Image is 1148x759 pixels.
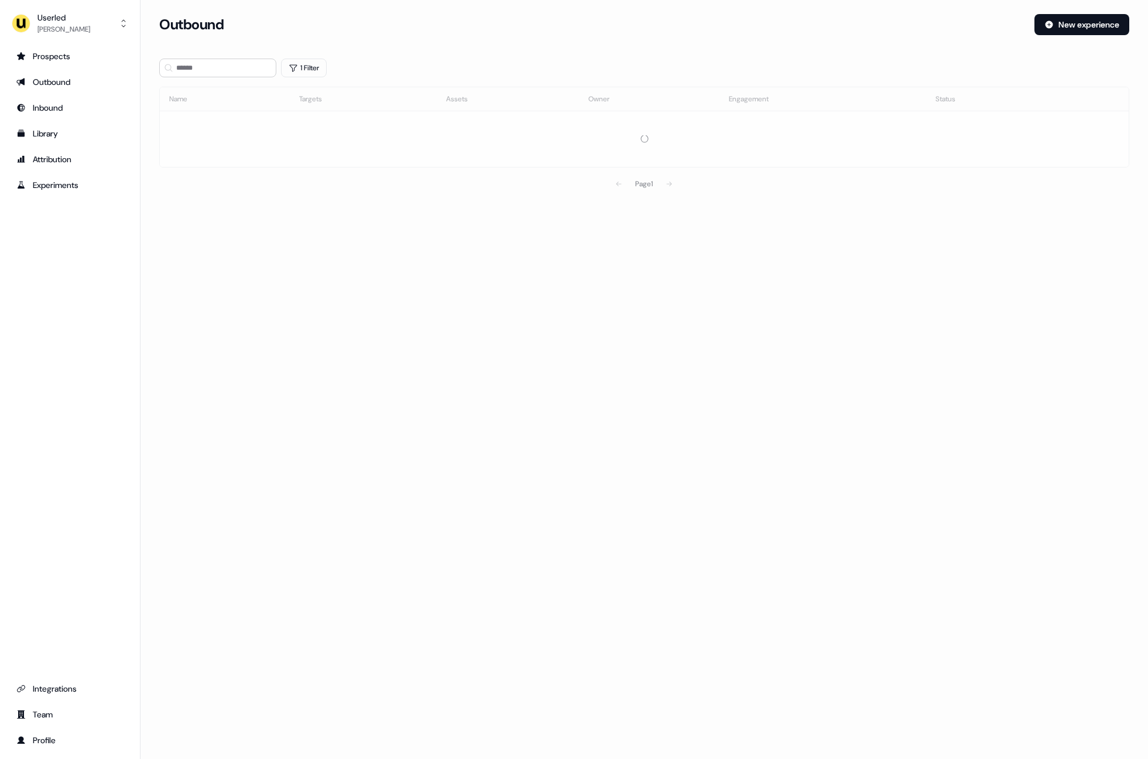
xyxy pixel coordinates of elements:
a: Go to outbound experience [9,73,131,91]
button: Userled[PERSON_NAME] [9,9,131,37]
div: [PERSON_NAME] [37,23,90,35]
a: Go to attribution [9,150,131,169]
button: New experience [1034,14,1129,35]
div: Profile [16,734,124,746]
a: Go to Inbound [9,98,131,117]
a: Go to profile [9,731,131,750]
h3: Outbound [159,16,224,33]
button: 1 Filter [281,59,327,77]
div: Userled [37,12,90,23]
a: Go to experiments [9,176,131,194]
div: Experiments [16,179,124,191]
div: Prospects [16,50,124,62]
div: Attribution [16,153,124,165]
div: Inbound [16,102,124,114]
div: Team [16,709,124,720]
a: Go to prospects [9,47,131,66]
a: Go to integrations [9,679,131,698]
div: Integrations [16,683,124,695]
a: Go to team [9,705,131,724]
a: Go to templates [9,124,131,143]
div: Library [16,128,124,139]
div: Outbound [16,76,124,88]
